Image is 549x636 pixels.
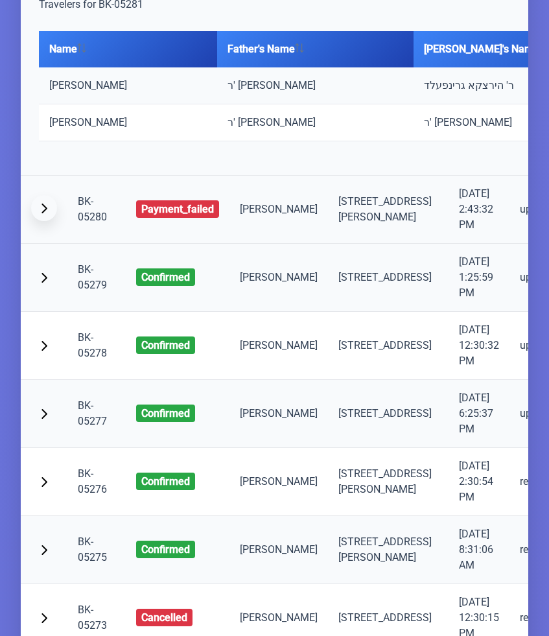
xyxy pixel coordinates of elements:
[217,67,414,104] td: ר' [PERSON_NAME]
[39,31,217,67] th: Name
[449,448,509,516] td: [DATE] 2:30:54 PM
[78,331,107,359] a: BK-05278
[229,380,328,448] td: [PERSON_NAME]
[78,467,107,495] a: BK-05276
[449,312,509,380] td: [DATE] 12:30:32 PM
[449,176,509,244] td: [DATE] 2:43:32 PM
[229,448,328,516] td: [PERSON_NAME]
[136,541,195,558] span: confirmed
[136,200,219,218] span: payment_failed
[78,399,107,427] a: BK-05277
[229,176,328,244] td: [PERSON_NAME]
[229,516,328,584] td: [PERSON_NAME]
[78,263,107,291] a: BK-05279
[39,67,217,104] td: [PERSON_NAME]
[136,609,193,626] span: cancelled
[217,104,414,141] td: ר' [PERSON_NAME]
[449,244,509,312] td: [DATE] 1:25:59 PM
[449,380,509,448] td: [DATE] 6:25:37 PM
[136,268,195,286] span: confirmed
[229,312,328,380] td: [PERSON_NAME]
[217,31,414,67] th: Father's Name
[328,244,449,312] td: [STREET_ADDRESS]
[328,516,449,584] td: [STREET_ADDRESS] [PERSON_NAME]
[328,448,449,516] td: [STREET_ADDRESS] [PERSON_NAME]
[328,176,449,244] td: [STREET_ADDRESS] [PERSON_NAME]
[449,516,509,584] td: [DATE] 8:31:06 AM
[136,336,195,354] span: confirmed
[229,244,328,312] td: [PERSON_NAME]
[136,473,195,490] span: confirmed
[328,312,449,380] td: [STREET_ADDRESS]
[39,104,217,141] td: [PERSON_NAME]
[328,380,449,448] td: [STREET_ADDRESS]
[136,405,195,422] span: confirmed
[78,195,107,223] a: BK-05280
[78,536,107,563] a: BK-05275
[78,604,107,631] a: BK-05273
